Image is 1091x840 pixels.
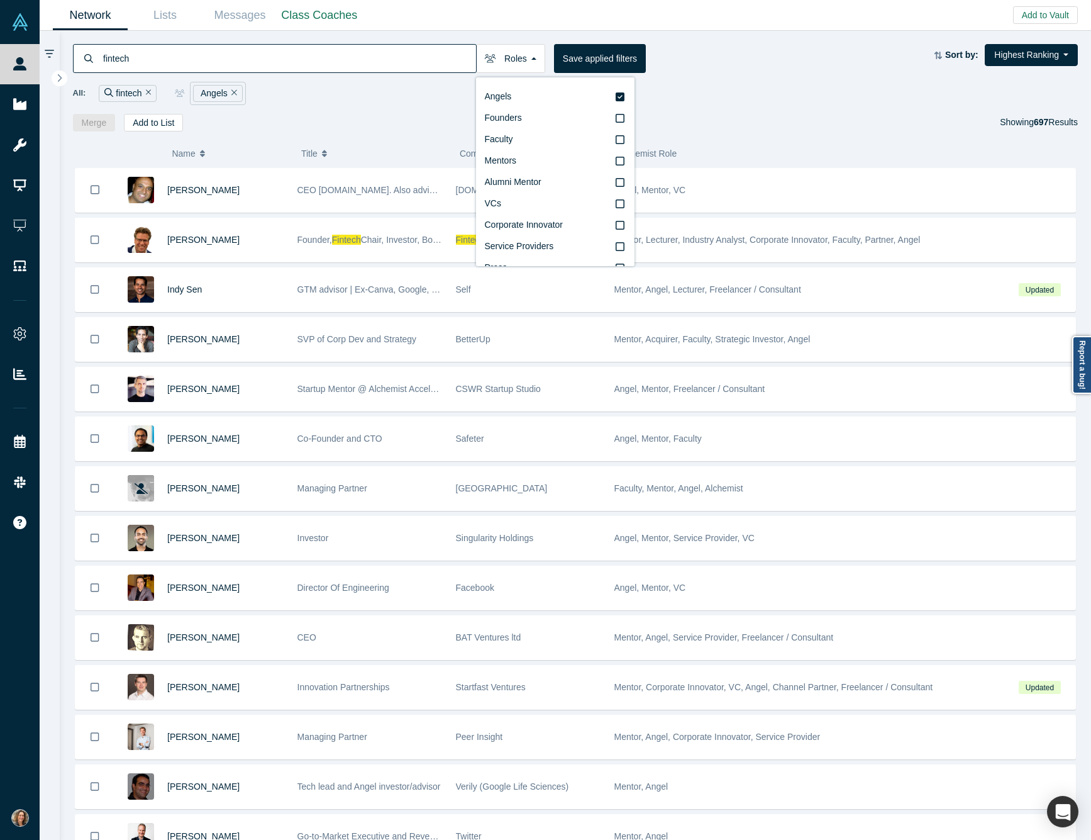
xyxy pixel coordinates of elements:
[297,632,316,642] span: CEO
[128,276,154,303] img: Indy Sen's Profile Image
[985,44,1078,66] button: Highest Ranking
[297,781,441,792] span: Tech lead and Angel investor/advisor
[297,682,390,692] span: Innovation Partnerships
[73,87,86,99] span: All:
[332,235,361,245] span: Fintech
[1000,114,1078,132] div: Showing
[614,384,765,394] span: Angel, Mentor, Freelancer / Consultant
[128,574,154,601] img: Rodrigo Schmidt's Profile Image
[297,583,389,593] span: Director Of Engineering
[128,674,154,700] img: Michael Thaney's Profile Image
[124,114,183,132] button: Add to List
[75,268,114,311] button: Bookmark
[128,376,154,402] img: Alexey Ovsyannikov's Profile Image
[75,318,114,361] button: Bookmark
[456,781,569,792] span: Verily (Google Life Sciences)
[75,715,114,759] button: Bookmark
[485,220,563,230] span: Corporate Innovator
[75,765,114,809] button: Bookmark
[297,235,332,245] span: Founder,
[297,483,367,493] span: Managing Partner
[277,1,362,30] a: Class Coaches
[614,434,702,444] span: Angel, Mentor, Faculty
[297,533,329,543] span: Investor
[193,85,243,102] div: Angels
[297,434,382,444] span: Co-Founder and CTO
[167,533,240,543] a: [PERSON_NAME]
[614,533,755,543] span: Angel, Mentor, Service Provider, VC
[167,185,240,195] a: [PERSON_NAME]
[75,467,114,510] button: Bookmark
[456,632,521,642] span: BAT Ventures ltd
[167,682,240,692] a: [PERSON_NAME]
[485,262,507,272] span: Press
[167,384,240,394] a: [PERSON_NAME]
[485,91,512,101] span: Angels
[167,632,240,642] span: [PERSON_NAME]
[618,148,677,159] span: Alchemist Role
[75,367,114,411] button: Bookmark
[456,235,485,245] span: Fintech
[128,1,202,30] a: Lists
[167,235,240,245] a: [PERSON_NAME]
[11,809,29,827] img: Christy Canida's Account
[75,616,114,659] button: Bookmark
[167,483,240,493] span: [PERSON_NAME]
[456,334,490,344] span: BetterUp
[614,732,821,742] span: Mentor, Angel, Corporate Innovator, Service Provider
[456,185,526,195] span: [DOMAIN_NAME]
[1034,117,1048,127] strong: 697
[172,140,288,167] button: Name
[167,781,240,792] a: [PERSON_NAME]
[485,113,522,123] span: Founders
[945,50,978,60] strong: Sort by:
[614,334,811,344] span: Mentor, Acquirer, Faculty, Strategic Investor, Angel
[1013,6,1078,24] button: Add to Vault
[102,43,476,73] input: Search by name, title, company, summary, expertise, investment criteria or topics of focus
[75,168,114,212] button: Bookmark
[75,417,114,461] button: Bookmark
[128,624,154,651] img: Boye Hartmann's Profile Image
[485,241,554,251] span: Service Providers
[456,682,526,692] span: Startfast Ventures
[614,583,686,593] span: Angel, Mentor, VC
[456,483,548,493] span: [GEOGRAPHIC_DATA]
[1019,283,1060,296] span: Updated
[460,140,497,167] span: Company
[128,773,154,800] img: Sam Kavusi's Profile Image
[361,235,477,245] span: Chair, Investor, Board Advisor
[167,284,202,294] a: Indy Sen
[53,1,128,30] a: Network
[460,140,605,167] button: Company
[614,682,933,692] span: Mentor, Corporate Innovator, VC, Angel, Channel Partner, Freelancer / Consultant
[456,284,471,294] span: Self
[167,732,240,742] a: [PERSON_NAME]
[614,284,801,294] span: Mentor, Angel, Lecturer, Freelancer / Consultant
[75,517,114,560] button: Bookmark
[301,140,446,167] button: Title
[73,114,116,132] button: Merge
[172,140,195,167] span: Name
[167,434,240,444] a: [PERSON_NAME]
[297,732,367,742] span: Managing Partner
[1034,117,1078,127] span: Results
[614,781,668,792] span: Mentor, Angel
[128,177,154,203] img: Ben Cherian's Profile Image
[297,384,662,394] span: Startup Mentor @ Alchemist Accelerator | Angel Investor | Lecturer @ [GEOGRAPHIC_DATA]
[614,632,834,642] span: Mentor, Angel, Service Provider, Freelancer / Consultant
[167,334,240,344] a: [PERSON_NAME]
[1019,681,1060,694] span: Updated
[614,235,921,245] span: Mentor, Lecturer, Industry Analyst, Corporate Innovator, Faculty, Partner, Angel
[456,434,484,444] span: Safeter
[456,384,541,394] span: CSWR Startup Studio
[167,583,240,593] a: [PERSON_NAME]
